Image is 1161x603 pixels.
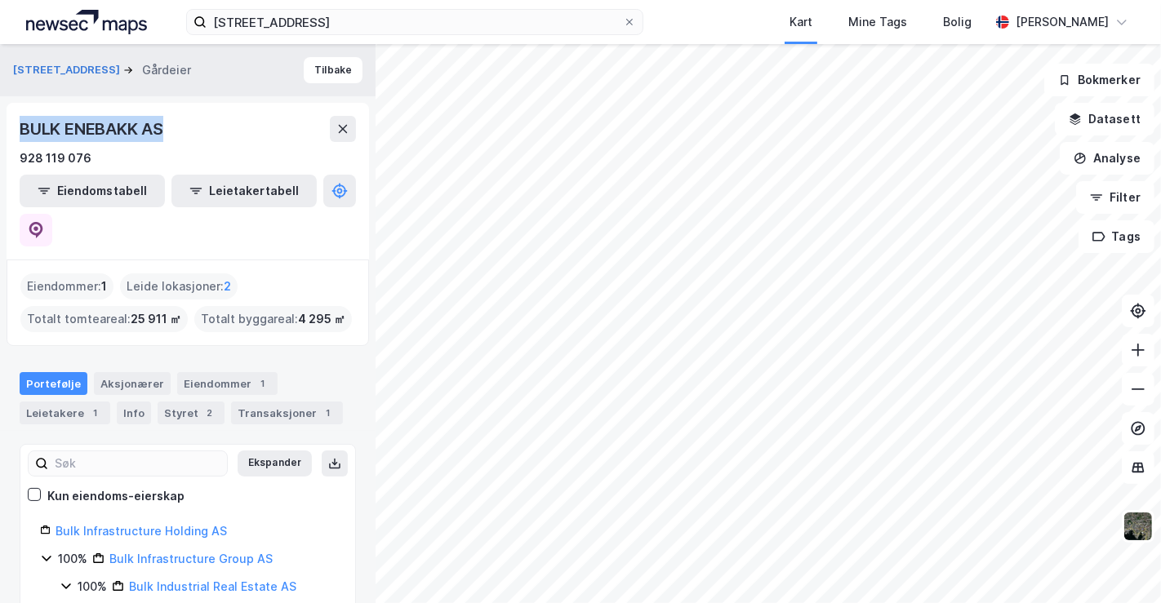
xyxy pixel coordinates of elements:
div: 1 [255,375,271,392]
button: Bokmerker [1044,64,1154,96]
img: logo.a4113a55bc3d86da70a041830d287a7e.svg [26,10,147,34]
iframe: Chat Widget [1079,525,1161,603]
div: Totalt byggareal : [194,306,352,332]
div: Transaksjoner [231,401,343,424]
div: BULK ENEBAKK AS [20,116,167,142]
button: Analyse [1060,142,1154,175]
div: [PERSON_NAME] [1016,12,1109,32]
img: 9k= [1123,511,1154,542]
div: Aksjonærer [94,372,171,395]
div: Eiendommer : [20,273,113,299]
a: Bulk Industrial Real Estate AS [129,579,296,593]
div: 1 [320,405,336,421]
div: Kun eiendoms-eierskap [47,486,185,506]
div: 100% [78,577,107,596]
div: Info [117,401,151,424]
div: Styret [158,401,225,424]
div: 2 [202,405,218,421]
button: Tilbake [304,57,363,83]
input: Søk [48,451,227,476]
button: Ekspander [238,450,312,477]
button: Filter [1076,181,1154,214]
span: 2 [224,277,231,296]
div: 1 [87,405,104,421]
span: 1 [101,277,107,296]
a: Bulk Infrastructure Holding AS [56,524,227,538]
div: Mine Tags [848,12,907,32]
div: Leietakere [20,401,110,424]
a: Bulk Infrastructure Group AS [109,552,273,565]
button: Datasett [1055,103,1154,135]
button: Leietakertabell [171,175,317,207]
button: [STREET_ADDRESS] [13,62,123,78]
span: 25 911 ㎡ [131,309,181,329]
div: Totalt tomteareal : [20,306,188,332]
button: Eiendomstabell [20,175,165,207]
div: Bolig [943,12,972,32]
div: 928 119 076 [20,149,91,168]
div: Portefølje [20,372,87,395]
div: 100% [58,549,87,569]
div: Gårdeier [142,60,191,80]
div: Leide lokasjoner : [120,273,238,299]
span: 4 295 ㎡ [298,309,345,329]
div: Kart [790,12,812,32]
input: Søk på adresse, matrikkel, gårdeiere, leietakere eller personer [207,10,623,34]
div: Eiendommer [177,372,278,395]
button: Tags [1079,220,1154,253]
